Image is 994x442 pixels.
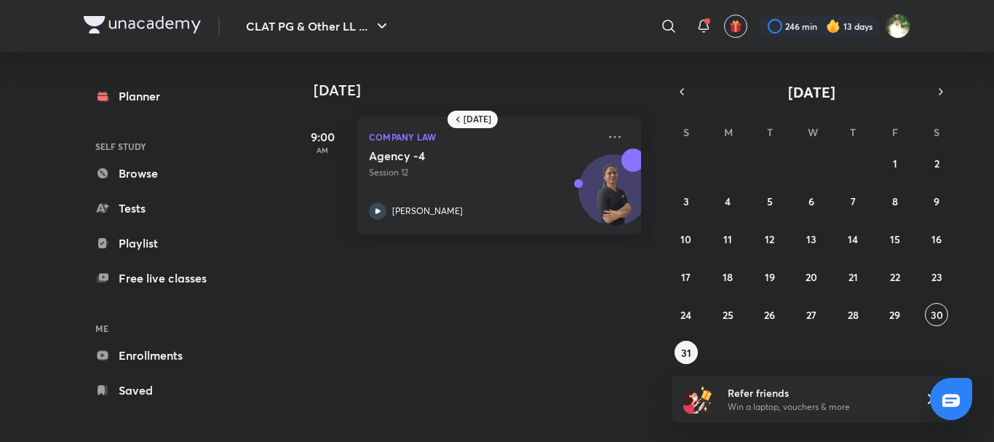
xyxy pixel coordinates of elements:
[848,270,858,284] abbr: August 21, 2025
[931,270,942,284] abbr: August 23, 2025
[841,189,864,213] button: August 7, 2025
[800,303,823,326] button: August 27, 2025
[800,189,823,213] button: August 6, 2025
[841,303,864,326] button: August 28, 2025
[729,20,742,33] img: avatar
[716,189,739,213] button: August 4, 2025
[890,270,900,284] abbr: August 22, 2025
[369,166,597,179] p: Session 12
[883,151,907,175] button: August 1, 2025
[934,194,939,208] abbr: August 9, 2025
[293,128,351,146] h5: 9:00
[883,303,907,326] button: August 29, 2025
[675,265,698,288] button: August 17, 2025
[728,385,907,400] h6: Refer friends
[889,308,900,322] abbr: August 29, 2025
[681,270,691,284] abbr: August 17, 2025
[892,194,898,208] abbr: August 8, 2025
[826,19,840,33] img: streak
[84,264,253,293] a: Free live classes
[800,227,823,250] button: August 13, 2025
[758,265,782,288] button: August 19, 2025
[788,82,835,102] span: [DATE]
[675,303,698,326] button: August 24, 2025
[84,341,253,370] a: Enrollments
[758,189,782,213] button: August 5, 2025
[925,227,948,250] button: August 16, 2025
[237,12,399,41] button: CLAT PG & Other LL ...
[841,227,864,250] button: August 14, 2025
[723,232,732,246] abbr: August 11, 2025
[925,303,948,326] button: August 30, 2025
[84,159,253,188] a: Browse
[758,227,782,250] button: August 12, 2025
[758,303,782,326] button: August 26, 2025
[723,270,733,284] abbr: August 18, 2025
[692,82,931,102] button: [DATE]
[890,232,900,246] abbr: August 15, 2025
[806,232,816,246] abbr: August 13, 2025
[931,232,942,246] abbr: August 16, 2025
[767,125,773,139] abbr: Tuesday
[925,151,948,175] button: August 2, 2025
[680,232,691,246] abbr: August 10, 2025
[934,125,939,139] abbr: Saturday
[848,232,858,246] abbr: August 14, 2025
[765,270,775,284] abbr: August 19, 2025
[680,308,691,322] abbr: August 24, 2025
[806,270,817,284] abbr: August 20, 2025
[675,189,698,213] button: August 3, 2025
[84,229,253,258] a: Playlist
[84,194,253,223] a: Tests
[883,227,907,250] button: August 15, 2025
[841,265,864,288] button: August 21, 2025
[683,194,689,208] abbr: August 3, 2025
[683,125,689,139] abbr: Sunday
[925,265,948,288] button: August 23, 2025
[764,308,775,322] abbr: August 26, 2025
[925,189,948,213] button: August 9, 2025
[716,303,739,326] button: August 25, 2025
[84,82,253,111] a: Planner
[392,205,463,218] p: [PERSON_NAME]
[893,157,897,170] abbr: August 1, 2025
[369,149,550,163] h5: Agency -4
[293,146,351,154] p: AM
[683,384,712,414] img: referral
[848,308,859,322] abbr: August 28, 2025
[84,376,253,405] a: Saved
[579,162,649,232] img: Avatar
[675,227,698,250] button: August 10, 2025
[84,16,201,33] img: Company Logo
[724,15,747,38] button: avatar
[800,265,823,288] button: August 20, 2025
[806,308,816,322] abbr: August 27, 2025
[850,125,856,139] abbr: Thursday
[883,265,907,288] button: August 22, 2025
[931,308,943,322] abbr: August 30, 2025
[808,194,814,208] abbr: August 6, 2025
[84,316,253,341] h6: ME
[716,265,739,288] button: August 18, 2025
[765,232,774,246] abbr: August 12, 2025
[767,194,773,208] abbr: August 5, 2025
[728,400,907,414] p: Win a laptop, vouchers & more
[314,82,656,99] h4: [DATE]
[84,134,253,159] h6: SELF STUDY
[369,128,597,146] p: Company Law
[724,125,733,139] abbr: Monday
[883,189,907,213] button: August 8, 2025
[934,157,939,170] abbr: August 2, 2025
[886,14,910,39] img: Harshal Jadhao
[716,227,739,250] button: August 11, 2025
[681,346,691,360] abbr: August 31, 2025
[851,194,856,208] abbr: August 7, 2025
[723,308,733,322] abbr: August 25, 2025
[892,125,898,139] abbr: Friday
[84,16,201,37] a: Company Logo
[808,125,818,139] abbr: Wednesday
[675,341,698,364] button: August 31, 2025
[464,114,491,125] h6: [DATE]
[725,194,731,208] abbr: August 4, 2025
